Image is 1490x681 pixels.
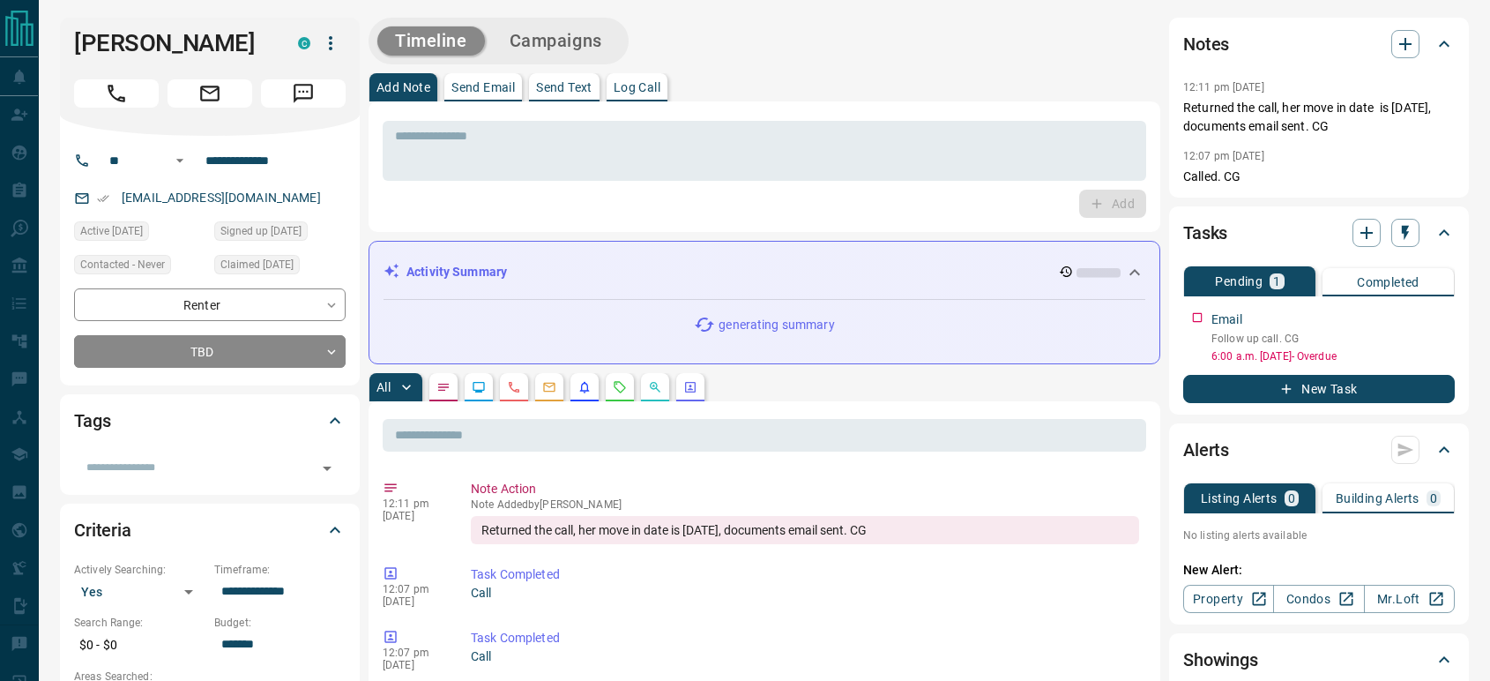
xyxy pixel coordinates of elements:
[97,192,109,205] svg: Email Verified
[1364,585,1455,613] a: Mr.Loft
[471,629,1139,647] p: Task Completed
[1183,528,1455,543] p: No listing alerts available
[261,79,346,108] span: Message
[1183,429,1455,471] div: Alerts
[451,81,515,94] p: Send Email
[507,380,521,394] svg: Calls
[1183,639,1455,681] div: Showings
[471,565,1139,584] p: Task Completed
[1183,81,1264,94] p: 12:11 pm [DATE]
[536,81,592,94] p: Send Text
[1201,492,1278,505] p: Listing Alerts
[122,191,321,205] a: [EMAIL_ADDRESS][DOMAIN_NAME]
[1183,23,1455,65] div: Notes
[376,81,430,94] p: Add Note
[1215,275,1263,288] p: Pending
[214,562,346,578] p: Timeframe:
[1183,150,1264,162] p: 12:07 pm [DATE]
[1183,561,1455,580] p: New Alert:
[542,380,556,394] svg: Emails
[220,256,294,273] span: Claimed [DATE]
[214,255,346,280] div: Wed Aug 06 2025
[472,380,486,394] svg: Lead Browsing Activity
[74,79,159,108] span: Call
[74,631,205,660] p: $0 - $0
[74,407,110,435] h2: Tags
[74,221,205,246] div: Sat Aug 09 2025
[471,516,1139,544] div: Returned the call, her move in date is [DATE], documents email sent. CG
[383,498,444,510] p: 12:11 pm
[1288,492,1295,505] p: 0
[74,562,205,578] p: Actively Searching:
[1211,311,1242,329] p: Email
[383,510,444,522] p: [DATE]
[214,615,346,631] p: Budget:
[1357,276,1419,288] p: Completed
[1183,375,1455,403] button: New Task
[471,647,1139,666] p: Call
[377,26,485,56] button: Timeline
[1430,492,1437,505] p: 0
[1183,219,1227,247] h2: Tasks
[648,380,662,394] svg: Opportunities
[383,595,444,608] p: [DATE]
[577,380,592,394] svg: Listing Alerts
[384,256,1145,288] div: Activity Summary
[74,288,346,321] div: Renter
[80,222,143,240] span: Active [DATE]
[80,256,165,273] span: Contacted - Never
[74,509,346,551] div: Criteria
[214,221,346,246] div: Tue Aug 05 2025
[74,578,205,606] div: Yes
[383,583,444,595] p: 12:07 pm
[1211,331,1455,347] p: Follow up call. CG
[719,316,834,334] p: generating summary
[471,584,1139,602] p: Call
[614,81,660,94] p: Log Call
[683,380,697,394] svg: Agent Actions
[1183,30,1229,58] h2: Notes
[1183,585,1274,613] a: Property
[220,222,302,240] span: Signed up [DATE]
[298,37,310,49] div: condos.ca
[169,150,190,171] button: Open
[74,29,272,57] h1: [PERSON_NAME]
[471,480,1139,498] p: Note Action
[1183,168,1455,186] p: Called. CG
[74,615,205,631] p: Search Range:
[383,647,444,659] p: 12:07 pm
[1273,585,1364,613] a: Condos
[376,381,391,393] p: All
[492,26,620,56] button: Campaigns
[471,498,1139,511] p: Note Added by [PERSON_NAME]
[315,456,339,481] button: Open
[383,659,444,671] p: [DATE]
[406,263,507,281] p: Activity Summary
[74,335,346,368] div: TBD
[1183,646,1258,674] h2: Showings
[1211,348,1455,364] p: 6:00 a.m. [DATE] - Overdue
[74,516,131,544] h2: Criteria
[168,79,252,108] span: Email
[1336,492,1419,505] p: Building Alerts
[1183,212,1455,254] div: Tasks
[1183,99,1455,136] p: Returned the call, her move in date is [DATE], documents email sent. CG
[436,380,451,394] svg: Notes
[1183,436,1229,464] h2: Alerts
[1273,275,1280,288] p: 1
[74,400,346,442] div: Tags
[613,380,627,394] svg: Requests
